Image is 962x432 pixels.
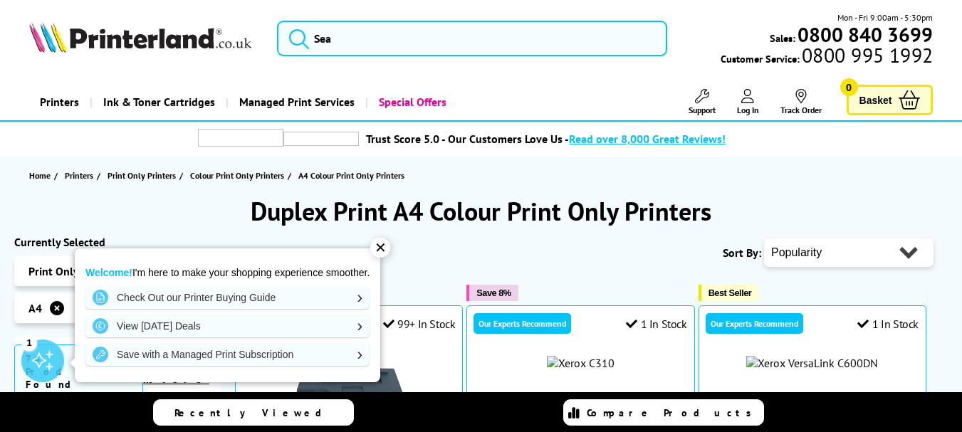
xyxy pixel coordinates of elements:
span: Sort By: [723,246,761,260]
a: Home [29,168,54,183]
span: Customer Service: [721,48,933,65]
a: Save with a Managed Print Subscription [85,343,370,366]
div: ✕ [370,238,390,258]
a: View [DATE] Deals [85,315,370,337]
span: 0 [840,78,858,96]
span: 74 Products Found [14,344,143,399]
div: 1 In Stock [857,317,919,331]
button: Best Seller [699,285,759,301]
span: 0800 995 1992 [800,48,933,62]
a: Print Only Printers [108,168,179,183]
img: trustpilot rating [283,132,359,146]
div: 99+ In Stock [383,317,456,331]
img: Xerox VersaLink C600DN [746,356,878,370]
span: Print Only Printers [108,168,176,183]
a: Printers [29,84,90,120]
a: Trust Score 5.0 - Our Customers Love Us -Read over 8,000 Great Reviews! [366,132,726,146]
span: A4 Colour Print Only Printers [298,170,404,181]
img: Xerox C310 [547,356,615,370]
a: 0800 840 3699 [795,28,933,41]
input: Sea [277,21,667,56]
div: 1 [21,334,37,350]
span: Colour Print Only Printers [190,168,284,183]
span: Best Seller [709,288,752,298]
h1: Duplex Print A4 Colour Print Only Printers [14,194,948,228]
img: trustpilot rating [198,129,283,147]
a: Managed Print Services [226,84,365,120]
span: Support [689,105,716,115]
strong: Welcome! [85,267,132,278]
div: 1 In Stock [626,317,687,331]
a: Printerland Logo [29,21,260,56]
span: Printers [65,168,93,183]
img: Printerland Logo [29,21,251,53]
a: Check Out our Printer Buying Guide [85,286,370,309]
div: Our Experts Recommend [474,313,571,334]
span: Log In [737,105,759,115]
a: Special Offers [365,84,457,120]
a: Support [689,89,716,115]
a: Recently Viewed [153,399,354,426]
a: Track Order [780,89,822,115]
a: Log In [737,89,759,115]
a: Basket 0 [847,85,934,115]
button: Save 8% [466,285,518,301]
span: Ink & Toner Cartridges [103,84,215,120]
a: Printers [65,168,97,183]
span: Recently Viewed [174,406,336,419]
a: Compare Products [563,399,764,426]
p: I'm here to make your shopping experience smoother. [85,266,370,279]
div: Currently Selected [14,235,221,249]
a: Ink & Toner Cartridges [90,84,226,120]
span: Basket [859,90,892,110]
b: 0800 840 3699 [798,21,933,48]
span: Sales: [770,31,795,45]
span: Save 8% [476,288,511,298]
span: A4 [28,301,42,315]
span: Read over 8,000 Great Reviews! [569,132,726,146]
span: Compare Products [587,406,759,419]
div: Our Experts Recommend [706,313,803,334]
span: Print Only [28,264,79,278]
a: Colour Print Only Printers [190,168,288,183]
span: Mon - Fri 9:00am - 5:30pm [837,11,933,24]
